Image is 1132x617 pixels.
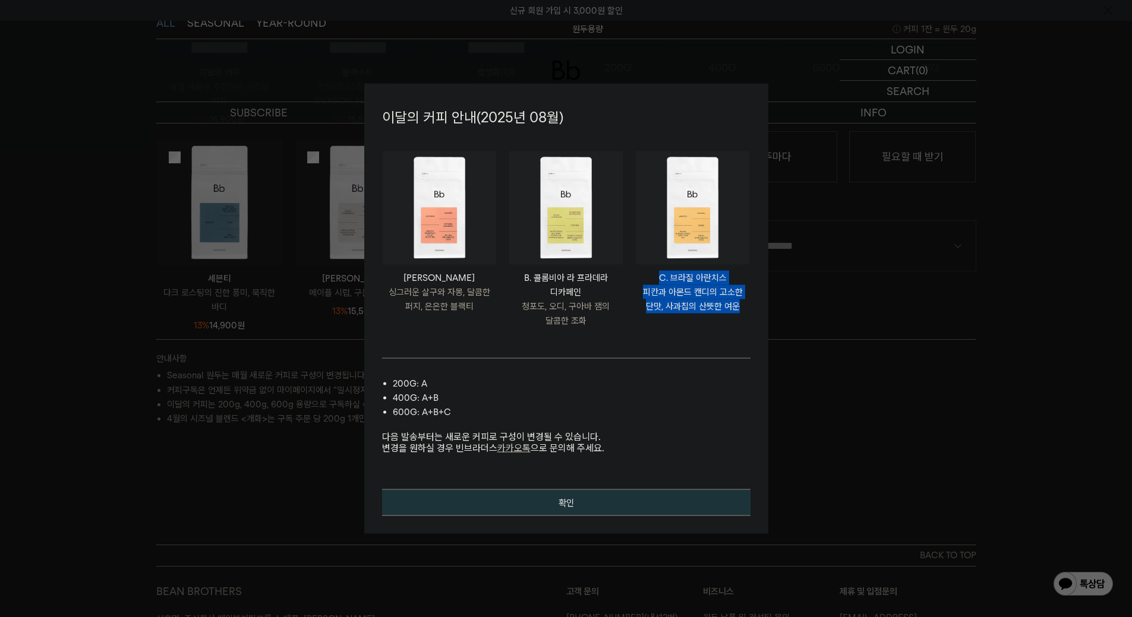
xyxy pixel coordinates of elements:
[382,489,751,516] button: 확인
[383,285,496,314] p: 싱그러운 살구와 자몽, 달콤한 퍼지, 은은한 블랙티
[509,151,623,265] img: #285
[382,419,751,454] p: 다음 발송부터는 새로운 커피로 구성이 변경될 수 있습니다. 변경을 원하실 경우 빈브라더스 으로 문의해 주세요.
[509,299,623,328] p: 청포도, 오디, 구아바 잼의 달콤한 조화
[382,101,751,133] p: 이달의 커피 안내(2025년 08월)
[636,151,749,265] img: #285
[497,442,531,454] a: 카카오톡
[509,271,623,299] p: B. 콜롬비아 라 프라데라 디카페인
[636,285,749,314] p: 피칸과 아몬드 캔디의 고소한 단맛, 사과칩의 산뜻한 여운
[383,271,496,285] p: [PERSON_NAME]
[393,405,751,419] li: 600g: A+B+C
[636,271,749,285] p: C. 브라질 아란치스
[393,391,751,405] li: 400g: A+B
[383,151,496,265] img: #285
[393,376,751,391] li: 200g: A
